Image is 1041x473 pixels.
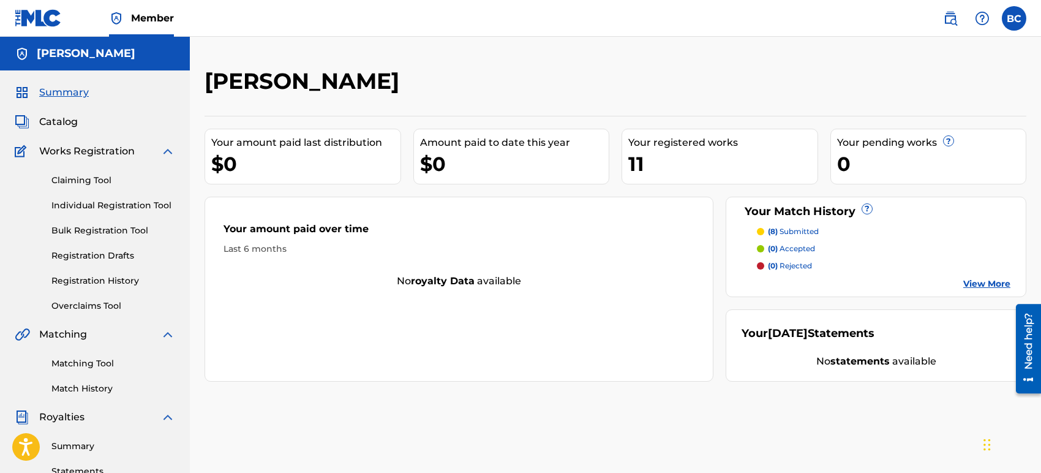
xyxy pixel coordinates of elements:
[742,325,874,342] div: Your Statements
[160,410,175,425] img: expand
[51,249,175,262] a: Registration Drafts
[51,357,175,370] a: Matching Tool
[420,150,609,178] div: $0
[224,243,694,255] div: Last 6 months
[768,227,778,236] span: (8)
[205,67,405,95] h2: [PERSON_NAME]
[51,224,175,237] a: Bulk Registration Tool
[837,135,1026,150] div: Your pending works
[39,410,85,425] span: Royalties
[943,11,958,26] img: search
[628,135,817,150] div: Your registered works
[15,115,78,129] a: CatalogCatalog
[757,260,1010,271] a: (0) rejected
[757,243,1010,254] a: (0) accepted
[768,243,815,254] p: accepted
[768,261,778,270] span: (0)
[15,47,29,61] img: Accounts
[15,144,31,159] img: Works Registration
[830,355,890,367] strong: statements
[757,226,1010,237] a: (8) submitted
[131,11,174,25] span: Member
[39,144,135,159] span: Works Registration
[39,85,89,100] span: Summary
[224,222,694,243] div: Your amount paid over time
[51,174,175,187] a: Claiming Tool
[975,11,990,26] img: help
[15,85,89,100] a: SummarySummary
[37,47,135,61] h5: BENJAMIN Coakley
[862,204,872,214] span: ?
[628,150,817,178] div: 11
[205,274,713,289] div: No available
[983,426,991,463] div: Drag
[938,6,963,31] a: Public Search
[39,327,87,342] span: Matching
[742,203,1010,220] div: Your Match History
[742,354,1010,369] div: No available
[1002,6,1026,31] div: User Menu
[970,6,994,31] div: Help
[15,410,29,425] img: Royalties
[51,199,175,212] a: Individual Registration Tool
[15,115,29,129] img: Catalog
[160,144,175,159] img: expand
[211,150,400,178] div: $0
[768,226,819,237] p: submitted
[980,414,1041,473] iframe: Chat Widget
[411,275,475,287] strong: royalty data
[109,11,124,26] img: Top Rightsholder
[1007,299,1041,398] iframe: Resource Center
[15,85,29,100] img: Summary
[768,327,808,340] span: [DATE]
[51,274,175,287] a: Registration History
[51,300,175,312] a: Overclaims Tool
[768,260,812,271] p: rejected
[211,135,400,150] div: Your amount paid last distribution
[420,135,609,150] div: Amount paid to date this year
[15,9,62,27] img: MLC Logo
[39,115,78,129] span: Catalog
[51,440,175,453] a: Summary
[15,327,30,342] img: Matching
[160,327,175,342] img: expand
[963,278,1010,290] a: View More
[768,244,778,253] span: (0)
[944,136,953,146] span: ?
[837,150,1026,178] div: 0
[51,382,175,395] a: Match History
